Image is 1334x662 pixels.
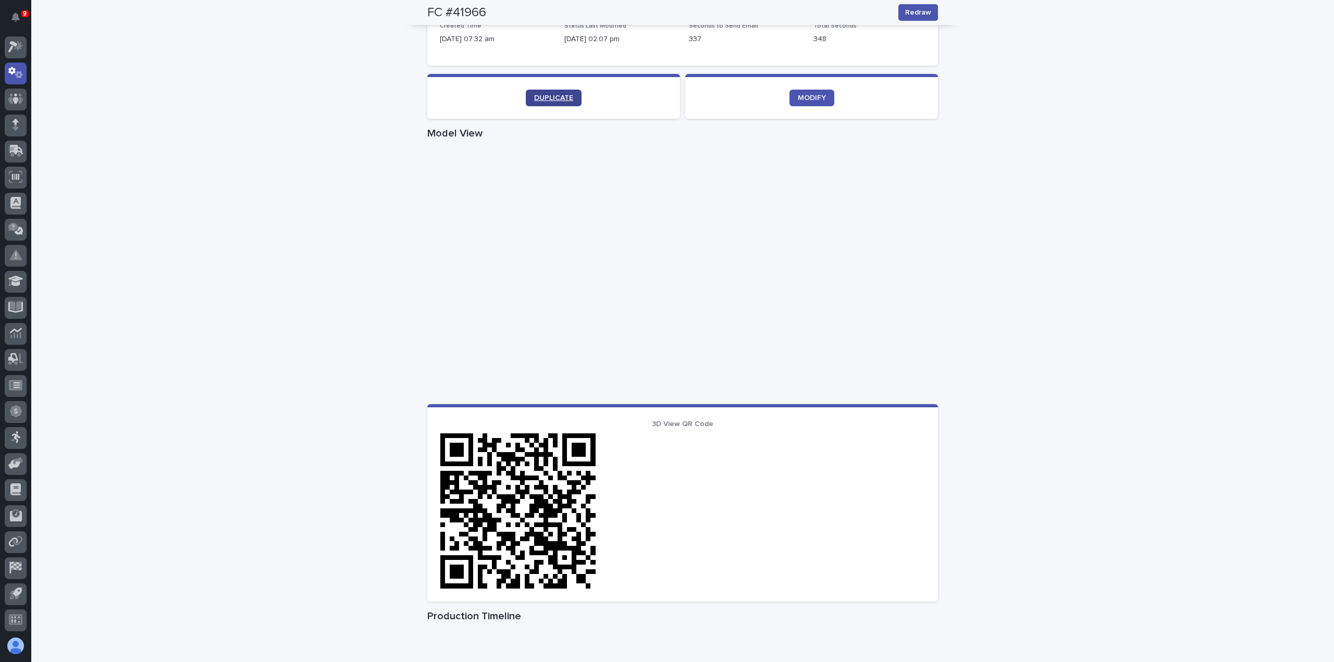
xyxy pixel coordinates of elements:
[440,433,596,589] img: QR Code
[689,34,801,45] p: 337
[427,144,938,404] iframe: Model View
[440,23,481,29] span: Created Time
[564,23,626,29] span: Status Last Modified
[13,13,27,29] div: Notifications9
[813,34,925,45] p: 348
[564,34,676,45] p: [DATE] 02:07 pm
[789,90,834,106] a: MODIFY
[427,127,938,140] h1: Model View
[798,94,826,102] span: MODIFY
[652,420,713,428] span: 3D View QR Code
[427,5,486,20] h2: FC #41966
[440,34,552,45] p: [DATE] 07:32 am
[813,23,857,29] span: Total Seconds
[689,23,758,29] span: Seconds to Send Email
[5,6,27,28] button: Notifications
[905,7,931,18] span: Redraw
[23,10,27,17] p: 9
[534,94,573,102] span: DUPLICATE
[427,610,938,622] h1: Production Timeline
[898,4,938,21] button: Redraw
[526,90,582,106] a: DUPLICATE
[5,635,27,657] button: users-avatar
